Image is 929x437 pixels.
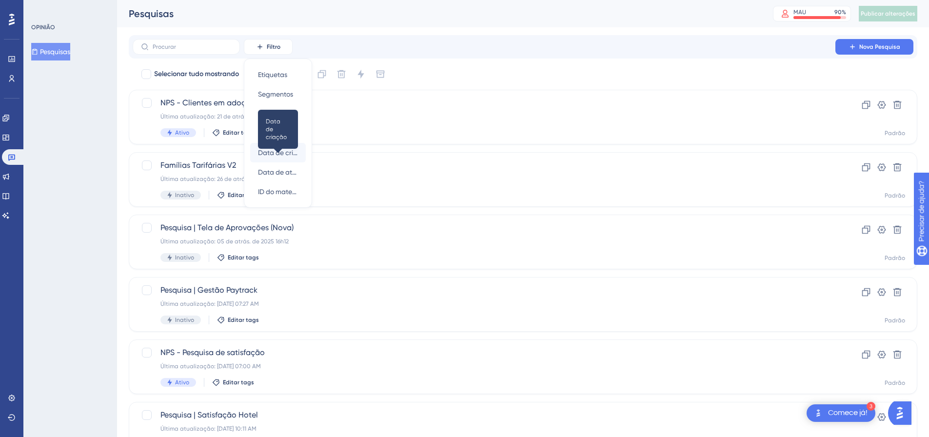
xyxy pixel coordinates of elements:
[228,254,259,261] font: Editar tags
[228,317,259,323] font: Editar tags
[807,404,875,422] div: Abra a lista de verificação Comece!, módulos restantes: 3
[885,130,905,137] font: Padrão
[217,316,259,324] button: Editar tags
[793,9,806,16] font: MAU
[175,254,194,261] font: Inativo
[223,129,254,136] font: Editar tags
[250,65,306,84] button: Etiquetas
[217,191,259,199] button: Editar tags
[160,113,285,120] font: Última atualização: 21 de atrás. de 2025 07:11
[885,317,905,324] font: Padrão
[861,10,915,17] font: Publicar alterações
[228,192,259,199] font: Editar tags
[160,98,256,107] font: NPS - Clientes em adoção
[31,43,70,60] button: Pesquisas
[244,39,293,55] button: Filtro
[153,43,232,50] input: Procurar
[828,409,868,417] font: Comece já!
[212,129,254,137] button: Editar tags
[160,425,257,432] font: Última atualização: [DATE] 10:11 AM
[250,84,306,104] button: Segmentos
[835,39,913,55] button: Nova Pesquisa
[212,378,254,386] button: Editar tags
[160,363,261,370] font: Última atualização: [DATE] 07:00 AM
[129,8,174,20] font: Pesquisas
[223,379,254,386] font: Editar tags
[175,129,189,136] font: Ativo
[870,404,872,409] font: 3
[40,48,70,56] font: Pesquisas
[258,110,295,118] font: Recipientes
[23,4,84,12] font: Precisar de ajuda?
[160,223,294,232] font: Pesquisa | Tela de Aprovações (Nova)
[258,188,302,196] font: ID do material
[160,238,289,245] font: Última atualização: 05 de atrás. de 2025 16h12
[267,43,280,50] font: Filtro
[885,379,905,386] font: Padrão
[160,160,236,170] font: Famílias Tarifárias V2
[888,398,917,428] iframe: Iniciador do Assistente de IA do UserGuiding
[175,192,194,199] font: Inativo
[250,123,306,143] button: Status
[258,168,323,176] font: Data de atualização
[31,24,55,31] font: OPINIÃO
[258,90,293,98] font: Segmentos
[266,118,287,140] font: Data de criação
[250,104,306,123] button: Recipientes
[160,176,290,182] font: Última atualização: 26 de atrás. de 2025 15h50
[258,149,310,157] font: Data de criação
[250,143,306,162] button: Data de criaçãoData de criação
[885,192,905,199] font: Padrão
[154,70,239,78] font: Selecionar tudo mostrando
[250,162,306,182] button: Data de atualização
[250,182,306,201] button: ID do material
[885,255,905,261] font: Padrão
[859,6,917,21] button: Publicar alterações
[812,407,824,419] img: imagem-do-lançador-texto-alternativo
[160,348,265,357] font: NPS - Pesquisa de satisfação
[859,43,900,50] font: Nova Pesquisa
[175,317,194,323] font: Inativo
[258,71,287,79] font: Etiquetas
[217,254,259,261] button: Editar tags
[160,300,259,307] font: Última atualização: [DATE] 07:27 AM
[160,410,258,419] font: Pesquisa | Satisfação Hotel
[834,9,842,16] font: 90
[842,9,846,16] font: %
[160,285,257,295] font: Pesquisa | Gestão Paytrack
[175,379,189,386] font: Ativo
